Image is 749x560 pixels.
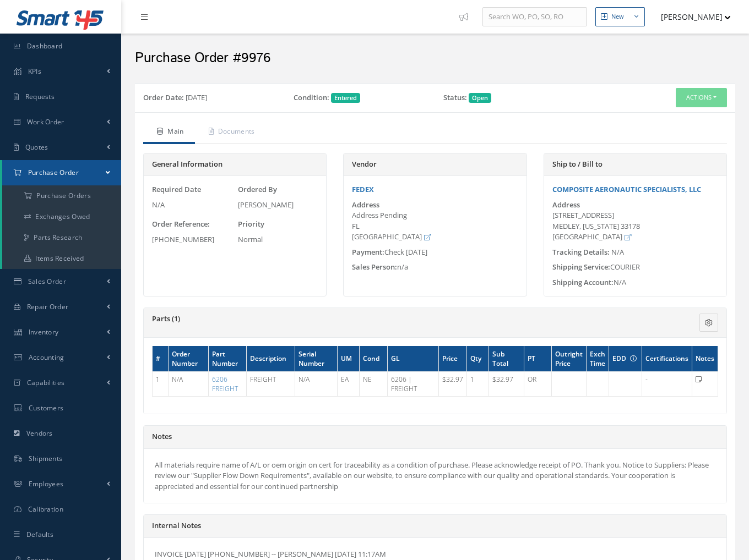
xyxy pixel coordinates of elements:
[27,41,63,51] span: Dashboard
[524,346,551,372] th: PT
[246,346,295,372] th: Description
[587,346,609,372] th: Exch Time
[27,378,65,387] span: Capabilities
[552,201,580,209] label: Address
[2,248,121,269] a: Items Received
[152,184,201,195] label: Required Date
[352,247,384,257] span: Payment:
[489,346,524,372] th: Sub Total
[295,346,338,372] th: Serial Number
[246,371,295,396] td: FREIGHT
[238,234,318,245] div: Normal
[186,92,207,102] span: [DATE]
[352,262,397,272] span: Sales Person:
[28,504,63,514] span: Calibration
[238,219,264,230] label: Priority
[438,371,466,396] td: $32.97
[135,50,735,67] h2: Purchase Order #9976
[338,346,360,372] th: UM
[352,160,518,169] h5: Vendor
[338,371,360,396] td: EA
[238,184,277,195] label: Ordered By
[152,219,210,230] label: Order Reference:
[544,277,726,288] div: N/A
[27,117,64,127] span: Work Order
[152,521,718,530] h5: Internal Notes
[524,371,551,396] td: OR
[360,346,387,372] th: Cond
[29,327,59,337] span: Inventory
[152,160,318,169] h5: General Information
[676,88,727,107] button: Actions
[143,121,195,144] a: Main
[28,277,66,286] span: Sales Order
[489,371,524,396] td: $32.97
[295,371,338,396] td: N/A
[212,375,238,393] a: 6206 FREIGHT
[28,168,79,177] span: Purchase Order
[27,302,69,311] span: Repair Order
[692,346,718,372] th: Notes
[152,432,718,441] h5: Notes
[195,121,266,144] a: Documents
[438,346,466,372] th: Price
[642,371,692,396] td: -
[595,7,645,26] button: New
[2,160,121,185] a: Purchase Order
[2,185,121,206] a: Purchase Orders
[352,210,518,243] div: Address Pending FL [GEOGRAPHIC_DATA]
[152,200,232,211] div: N/A
[152,315,621,323] h5: Parts (1)
[294,92,329,103] label: Condition:
[611,247,624,257] span: N/A
[352,201,379,209] label: Address
[467,371,489,396] td: 1
[552,184,701,194] a: COMPOSITE AERONAUTIC SPECIALISTS, LLC
[2,227,121,248] a: Parts Research
[153,346,169,372] th: #
[611,12,624,21] div: New
[552,210,718,243] div: [STREET_ADDRESS] MEDLEY, [US_STATE] 33178 [GEOGRAPHIC_DATA]
[609,346,642,372] th: EDD
[552,277,614,287] span: Shipping Account:
[2,206,121,227] a: Exchanges Owed
[144,449,726,503] div: All materials require name of A/L or oem origin on cert for traceability as a condition of purcha...
[650,6,731,28] button: [PERSON_NAME]
[152,234,232,245] div: [PHONE_NUMBER]
[29,479,64,488] span: Employees
[352,184,374,194] a: FEDEX
[344,262,526,273] div: n/a
[25,92,55,101] span: Requests
[552,160,718,169] h5: Ship to / Bill to
[360,371,387,396] td: NE
[28,67,41,76] span: KPIs
[443,92,467,103] label: Status:
[642,346,692,372] th: Certifications
[168,371,208,396] td: N/A
[551,346,586,372] th: Outright Price
[153,371,169,396] td: 1
[552,262,610,272] span: Shipping Service:
[467,346,489,372] th: Qty
[25,142,48,152] span: Quotes
[26,530,53,539] span: Defaults
[552,247,610,257] span: Tracking Details:
[482,7,587,27] input: Search WO, PO, SO, RO
[168,346,208,372] th: Order Number
[544,262,726,273] div: COURIER
[29,454,63,463] span: Shipments
[29,403,64,413] span: Customers
[143,92,184,103] label: Order Date:
[331,93,360,103] span: Entered
[238,200,318,211] div: [PERSON_NAME]
[26,429,53,438] span: Vendors
[29,353,64,362] span: Accounting
[344,247,526,258] div: Check [DATE]
[387,346,438,372] th: GL
[208,346,246,372] th: Part Number
[469,93,491,103] span: Open
[387,371,438,396] td: 6206 | FREIGHT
